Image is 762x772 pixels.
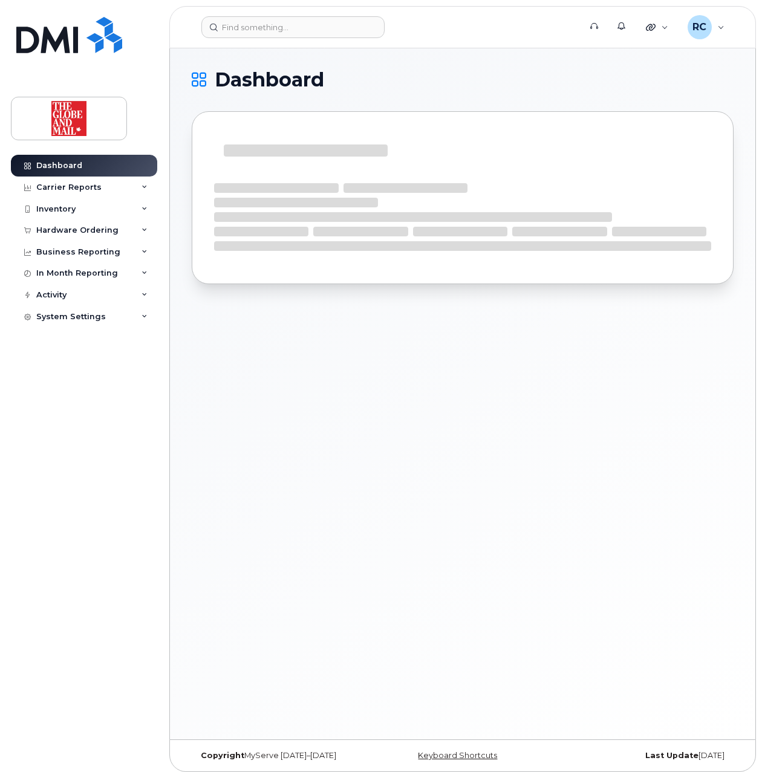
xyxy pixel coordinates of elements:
a: Keyboard Shortcuts [418,751,497,760]
span: Dashboard [215,71,324,89]
div: [DATE] [553,751,734,761]
strong: Copyright [201,751,244,760]
strong: Last Update [645,751,698,760]
div: MyServe [DATE]–[DATE] [192,751,373,761]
